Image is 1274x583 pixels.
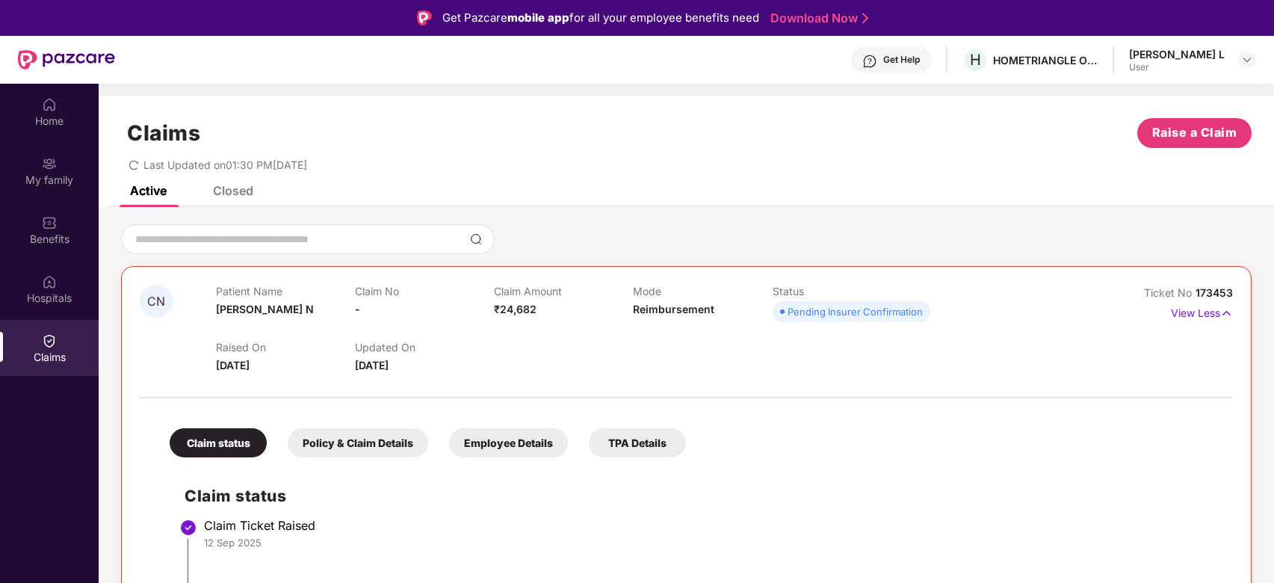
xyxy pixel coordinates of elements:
span: 173453 [1196,286,1233,299]
img: svg+xml;base64,PHN2ZyBpZD0iU3RlcC1Eb25lLTMyeDMyIiB4bWxucz0iaHR0cDovL3d3dy53My5vcmcvMjAwMC9zdmciIH... [179,519,197,537]
div: Employee Details [449,428,568,457]
img: svg+xml;base64,PHN2ZyBpZD0iQmVuZWZpdHMiIHhtbG5zPSJodHRwOi8vd3d3LnczLm9yZy8yMDAwL3N2ZyIgd2lkdGg9Ij... [42,215,57,230]
span: [DATE] [355,359,389,371]
p: Mode [633,285,772,297]
div: Active [130,183,167,198]
img: New Pazcare Logo [18,50,115,70]
div: User [1129,61,1225,73]
p: Status [773,285,912,297]
div: 12 Sep 2025 [204,536,1218,549]
span: H [970,51,981,69]
p: Claim No [355,285,494,297]
strong: mobile app [507,10,569,25]
span: redo [129,158,139,171]
div: Claim Ticket Raised [204,518,1218,533]
h2: Claim status [185,484,1218,508]
div: Claim status [170,428,267,457]
span: - [355,303,360,315]
a: Download Now [770,10,864,26]
h1: Claims [127,120,200,146]
img: svg+xml;base64,PHN2ZyBpZD0iSG9tZSIgeG1sbnM9Imh0dHA6Ly93d3cudzMub3JnLzIwMDAvc3ZnIiB3aWR0aD0iMjAiIG... [42,97,57,112]
div: Closed [213,183,253,198]
img: Logo [417,10,432,25]
img: svg+xml;base64,PHN2ZyB3aWR0aD0iMjAiIGhlaWdodD0iMjAiIHZpZXdCb3g9IjAgMCAyMCAyMCIgZmlsbD0ibm9uZSIgeG... [42,156,57,171]
span: [DATE] [216,359,250,371]
img: svg+xml;base64,PHN2ZyBpZD0iSGVscC0zMngzMiIgeG1sbnM9Imh0dHA6Ly93d3cudzMub3JnLzIwMDAvc3ZnIiB3aWR0aD... [862,54,877,69]
span: Last Updated on 01:30 PM[DATE] [143,158,307,171]
p: Patient Name [216,285,355,297]
img: svg+xml;base64,PHN2ZyBpZD0iQ2xhaW0iIHhtbG5zPSJodHRwOi8vd3d3LnczLm9yZy8yMDAwL3N2ZyIgd2lkdGg9IjIwIi... [42,333,57,348]
div: [PERSON_NAME] L [1129,47,1225,61]
div: TPA Details [589,428,686,457]
span: Reimbursement [633,303,714,315]
span: Ticket No [1144,286,1196,299]
p: Claim Amount [494,285,633,297]
p: Raised On [216,341,355,354]
span: ₹24,682 [494,303,536,315]
img: svg+xml;base64,PHN2ZyB4bWxucz0iaHR0cDovL3d3dy53My5vcmcvMjAwMC9zdmciIHdpZHRoPSIxNyIgaGVpZ2h0PSIxNy... [1220,305,1233,321]
img: svg+xml;base64,PHN2ZyBpZD0iRHJvcGRvd24tMzJ4MzIiIHhtbG5zPSJodHRwOi8vd3d3LnczLm9yZy8yMDAwL3N2ZyIgd2... [1241,54,1253,66]
button: Raise a Claim [1137,118,1252,148]
img: Stroke [862,10,868,26]
img: svg+xml;base64,PHN2ZyBpZD0iU2VhcmNoLTMyeDMyIiB4bWxucz0iaHR0cDovL3d3dy53My5vcmcvMjAwMC9zdmciIHdpZH... [470,233,482,245]
div: HOMETRIANGLE ONLINE SERVICES PRIVATE LIMITED [993,53,1098,67]
div: Get Help [883,54,920,66]
p: Updated On [355,341,494,354]
div: Get Pazcare for all your employee benefits need [442,9,759,27]
span: CN [147,295,165,308]
span: [PERSON_NAME] N [216,303,314,315]
p: View Less [1171,301,1233,321]
div: Policy & Claim Details [288,428,428,457]
div: Pending Insurer Confirmation [788,304,923,319]
img: svg+xml;base64,PHN2ZyBpZD0iSG9zcGl0YWxzIiB4bWxucz0iaHR0cDovL3d3dy53My5vcmcvMjAwMC9zdmciIHdpZHRoPS... [42,274,57,289]
span: Raise a Claim [1152,123,1237,142]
